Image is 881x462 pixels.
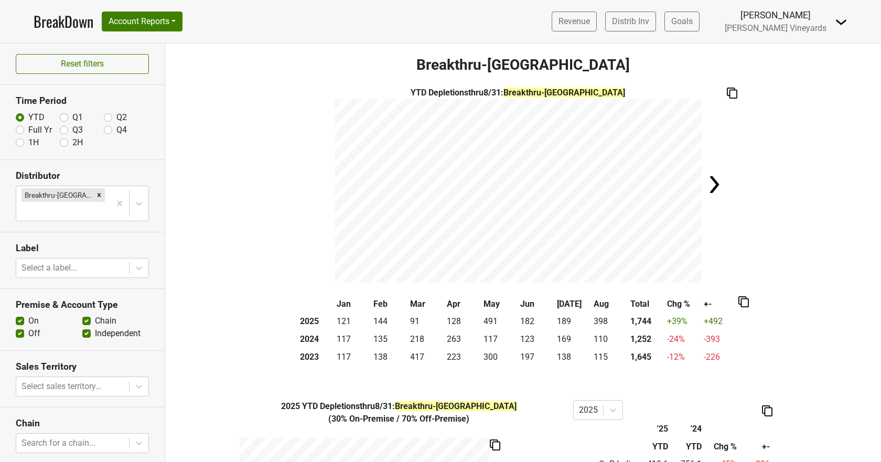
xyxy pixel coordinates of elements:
td: +39 % [665,313,702,331]
img: Copy to clipboard [762,405,772,416]
span: Breakthru-[GEOGRAPHIC_DATA] [503,88,625,98]
th: 1,252 [628,330,665,348]
td: 115 [592,348,628,366]
h3: Breakthru-[GEOGRAPHIC_DATA] [165,56,881,74]
th: 1,744 [628,313,665,331]
td: 91 [408,313,445,331]
label: 2H [72,136,83,149]
label: Full Yr [28,124,52,136]
th: Jan [335,295,371,313]
td: -393 [702,330,738,348]
td: -24 % [665,330,702,348]
td: +492 [702,313,738,331]
td: 138 [371,348,408,366]
a: Goals [664,12,700,31]
h3: Label [16,243,149,254]
td: 300 [481,348,518,366]
th: Aug [592,295,628,313]
th: YTD [637,438,670,456]
div: YTD Depletions thru 8/31 : [232,400,565,413]
a: Distrib Inv [605,12,656,31]
label: Q2 [116,111,127,124]
th: Apr [445,295,481,313]
td: 169 [555,330,592,348]
td: -226 [702,348,738,366]
img: Copy to clipboard [490,439,500,450]
td: 223 [445,348,481,366]
th: Chg % [665,295,702,313]
th: YTD [671,438,704,456]
td: 417 [408,348,445,366]
td: 138 [555,348,592,366]
td: 121 [335,313,371,331]
td: 491 [481,313,518,331]
label: Off [28,327,40,340]
h3: Sales Territory [16,361,149,372]
th: Jun [518,295,555,313]
th: Feb [371,295,408,313]
td: 117 [481,330,518,348]
td: 128 [445,313,481,331]
img: Arrow right [704,174,725,195]
td: 110 [592,330,628,348]
a: Revenue [552,12,597,31]
label: On [28,315,39,327]
th: 2025 [298,313,335,331]
th: 2024 [298,330,335,348]
label: YTD [28,111,45,124]
div: Remove Breakthru-CA [93,188,105,202]
span: [PERSON_NAME] Vineyards [725,23,826,33]
button: Account Reports [102,12,182,31]
th: May [481,295,518,313]
h3: Time Period [16,95,149,106]
label: 1H [28,136,39,149]
div: ( 30% On-Premise / 70% Off-Premise ) [232,413,565,425]
div: Breakthru-[GEOGRAPHIC_DATA] [22,188,93,202]
img: Copy to clipboard [738,296,749,307]
td: 197 [518,348,555,366]
label: Q4 [116,124,127,136]
td: 123 [518,330,555,348]
label: Chain [95,315,116,327]
span: 2025 [281,401,302,411]
h3: Premise & Account Type [16,299,149,310]
th: '24 [671,420,704,438]
td: -12 % [665,348,702,366]
th: Mar [408,295,445,313]
a: BreakDown [34,10,93,33]
div: YTD Depletions thru 8/31 : [335,87,702,99]
td: 263 [445,330,481,348]
span: Breakthru-[GEOGRAPHIC_DATA] [395,401,517,411]
div: [PERSON_NAME] [725,8,826,22]
h3: Chain [16,418,149,429]
th: Chg % [704,438,739,456]
td: 182 [518,313,555,331]
th: [DATE] [555,295,592,313]
h3: Distributor [16,170,149,181]
label: Q3 [72,124,83,136]
th: 1,645 [628,348,665,366]
th: +- [702,295,738,313]
td: 189 [555,313,592,331]
label: Q1 [72,111,83,124]
button: Reset filters [16,54,149,74]
th: 2023 [298,348,335,366]
th: '25 [637,420,670,438]
th: +- [739,438,772,456]
td: 398 [592,313,628,331]
label: Independent [95,327,141,340]
td: 135 [371,330,408,348]
td: 218 [408,330,445,348]
td: 117 [335,330,371,348]
th: Total [628,295,665,313]
img: Copy to clipboard [727,88,737,99]
td: 117 [335,348,371,366]
td: 144 [371,313,408,331]
img: Dropdown Menu [835,16,847,28]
